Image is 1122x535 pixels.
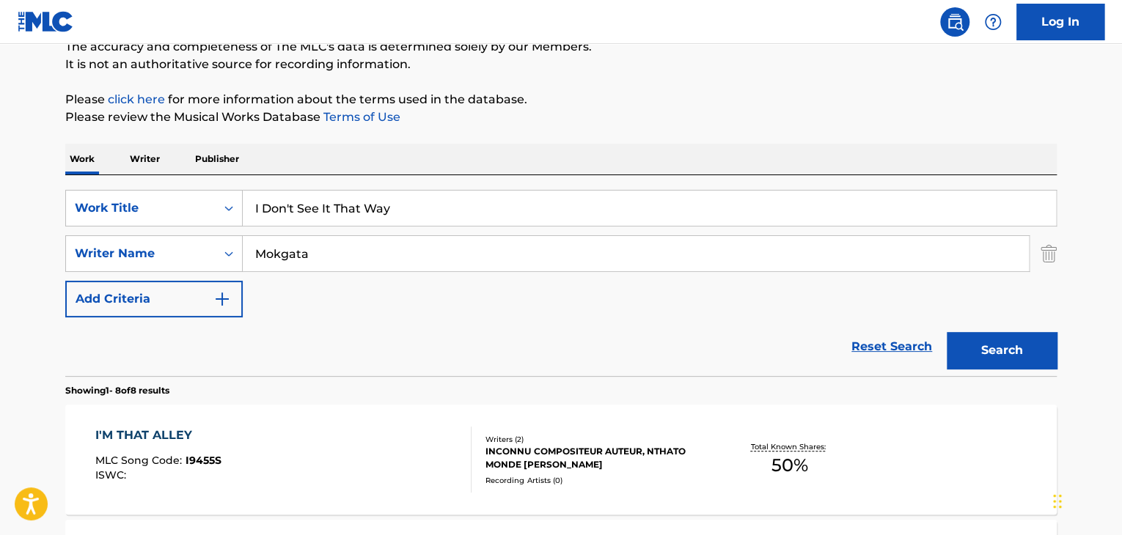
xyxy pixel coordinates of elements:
p: Writer [125,144,164,174]
p: Please for more information about the terms used in the database. [65,91,1057,108]
a: Public Search [940,7,969,37]
iframe: Chat Widget [1049,465,1122,535]
a: Reset Search [844,331,939,363]
span: ISWC : [95,468,130,481]
button: Search [947,332,1057,369]
p: Publisher [191,144,243,174]
p: It is not an authoritative source for recording information. [65,56,1057,73]
div: Writers ( 2 ) [485,434,707,445]
img: search [946,13,964,31]
p: The accuracy and completeness of The MLC's data is determined solely by our Members. [65,38,1057,56]
span: I9455S [186,454,221,467]
div: I'M THAT ALLEY [95,427,221,444]
div: Work Title [75,199,207,217]
span: 50 % [771,452,808,479]
div: Drag [1053,479,1062,523]
img: help [984,13,1002,31]
a: click here [108,92,165,106]
img: MLC Logo [18,11,74,32]
button: Add Criteria [65,281,243,317]
div: Help [978,7,1008,37]
p: Total Known Shares: [750,441,829,452]
div: Writer Name [75,245,207,262]
p: Showing 1 - 8 of 8 results [65,384,169,397]
a: I'M THAT ALLEYMLC Song Code:I9455SISWC:Writers (2)INCONNU COMPOSITEUR AUTEUR, NTHATO MONDE [PERSO... [65,405,1057,514]
p: Please review the Musical Works Database [65,108,1057,126]
form: Search Form [65,190,1057,376]
img: Delete Criterion [1041,235,1057,272]
div: INCONNU COMPOSITEUR AUTEUR, NTHATO MONDE [PERSON_NAME] [485,445,707,471]
img: 9d2ae6d4665cec9f34b9.svg [213,290,231,308]
a: Log In [1016,4,1104,40]
p: Work [65,144,99,174]
a: Terms of Use [320,110,400,124]
div: Recording Artists ( 0 ) [485,475,707,486]
span: MLC Song Code : [95,454,186,467]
